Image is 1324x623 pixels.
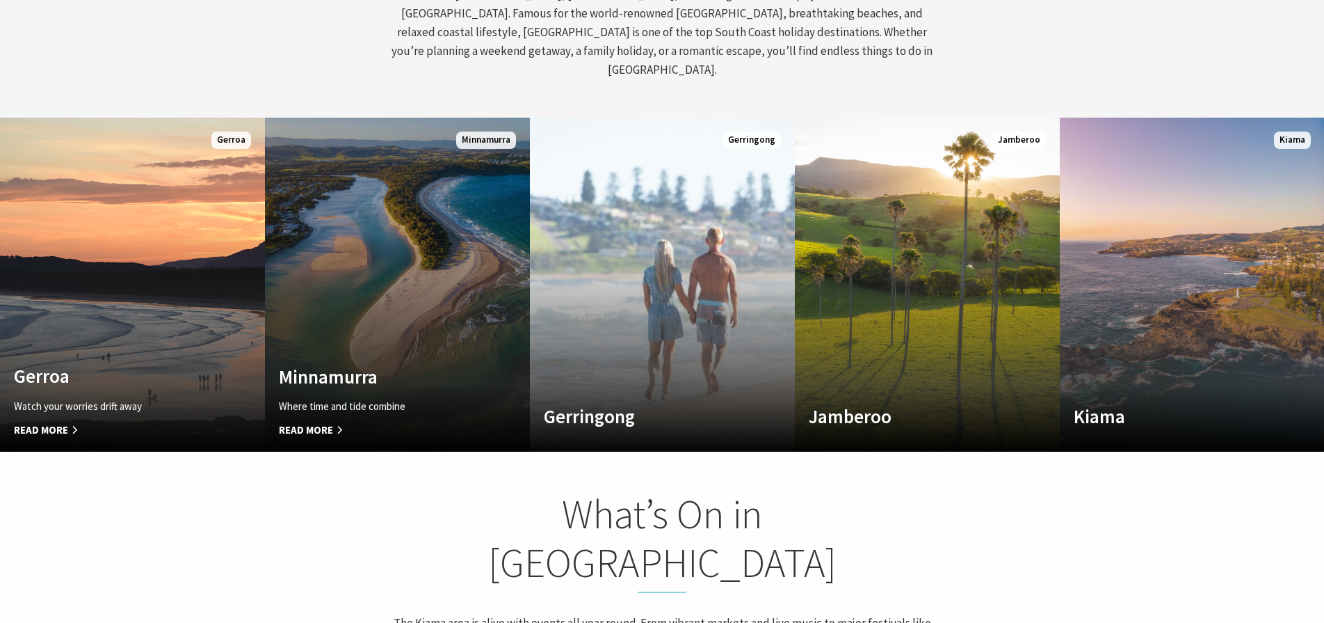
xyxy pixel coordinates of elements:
[1074,405,1271,427] h4: Kiama
[389,490,935,592] h2: What’s On in [GEOGRAPHIC_DATA]
[279,398,476,415] p: Where time and tide combine
[14,398,211,415] p: Watch your worries drift away
[211,132,251,149] span: Gerroa
[795,118,1060,452] a: Custom Image Used Jamberoo Jamberoo
[722,132,781,149] span: Gerringong
[279,365,476,388] h4: Minnamurra
[1274,132,1311,149] span: Kiama
[809,405,1006,427] h4: Jamberoo
[14,365,211,387] h4: Gerroa
[265,118,530,452] a: Custom Image Used Minnamurra Where time and tide combine Read More Minnamurra
[544,405,741,427] h4: Gerringong
[14,422,211,439] span: Read More
[279,422,476,439] span: Read More
[530,118,795,452] a: Custom Image Used Gerringong Gerringong
[992,132,1046,149] span: Jamberoo
[456,132,516,149] span: Minnamurra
